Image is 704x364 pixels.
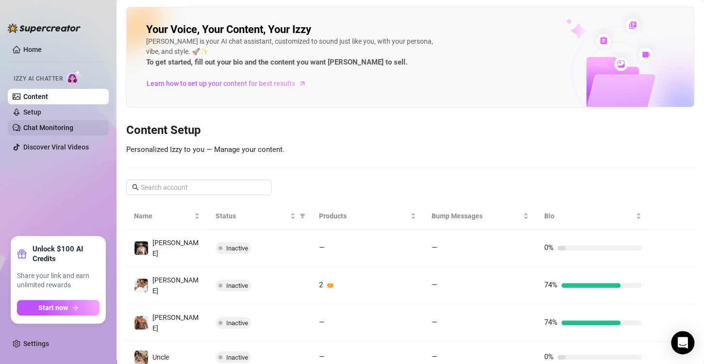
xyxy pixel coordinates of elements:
img: David [134,316,148,330]
span: Izzy AI Chatter [14,74,63,83]
span: Inactive [226,319,248,327]
span: — [432,352,437,361]
span: 0% [544,352,553,361]
img: Chris [134,241,148,255]
button: Start nowarrow-right [17,300,100,315]
span: [PERSON_NAME] [152,314,199,332]
span: Inactive [226,282,248,289]
strong: Unlock $100 AI Credits [33,244,100,264]
span: Inactive [226,245,248,252]
span: 0% [544,243,553,252]
h3: Content Setup [126,123,694,138]
span: [PERSON_NAME] [152,239,199,257]
h2: Your Voice, Your Content, Your Izzy [146,23,311,36]
span: 74% [544,318,557,327]
span: Bump Messages [432,211,521,221]
th: Status [208,203,311,230]
span: Learn how to set up your content for best results [147,78,295,89]
span: Inactive [226,354,248,361]
span: Products [319,211,408,221]
a: Settings [23,340,49,347]
th: Name [126,203,208,230]
a: Home [23,46,42,53]
span: Status [216,211,288,221]
span: search [132,184,139,191]
span: — [432,281,437,289]
img: Uncle [134,350,148,364]
th: Bio [536,203,649,230]
span: arrow-right [298,79,307,88]
img: logo-BBDzfeDw.svg [8,23,81,33]
span: — [432,318,437,327]
a: Chat Monitoring [23,124,73,132]
span: Share your link and earn unlimited rewards [17,271,100,290]
span: — [432,243,437,252]
span: Start now [38,304,68,312]
a: Learn how to set up your content for best results [146,76,314,91]
a: Setup [23,108,41,116]
div: Open Intercom Messenger [671,331,694,354]
span: — [319,352,325,361]
span: arrow-right [72,304,79,311]
img: AI Chatter [67,70,82,84]
img: ai-chatter-content-library-cLFOSyPT.png [543,8,694,107]
th: Products [311,203,424,230]
a: Discover Viral Videos [23,143,89,151]
span: filter [300,213,305,219]
span: 2 [319,281,323,289]
span: — [319,318,325,327]
th: Bump Messages [424,203,536,230]
span: Bio [544,211,634,221]
span: filter [298,209,307,223]
span: 74% [544,281,557,289]
span: Personalized Izzy to you — Manage your content. [126,145,285,154]
div: [PERSON_NAME] is your AI chat assistant, customized to sound just like you, with your persona, vi... [146,36,437,68]
span: — [319,243,325,252]
span: gift [17,249,27,259]
span: Name [134,211,192,221]
strong: To get started, fill out your bio and the content you want [PERSON_NAME] to sell. [146,58,407,66]
a: Content [23,93,48,100]
span: [PERSON_NAME] [152,276,199,295]
input: Search account [141,182,258,193]
img: Jake [134,279,148,292]
span: Uncle [152,353,169,361]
